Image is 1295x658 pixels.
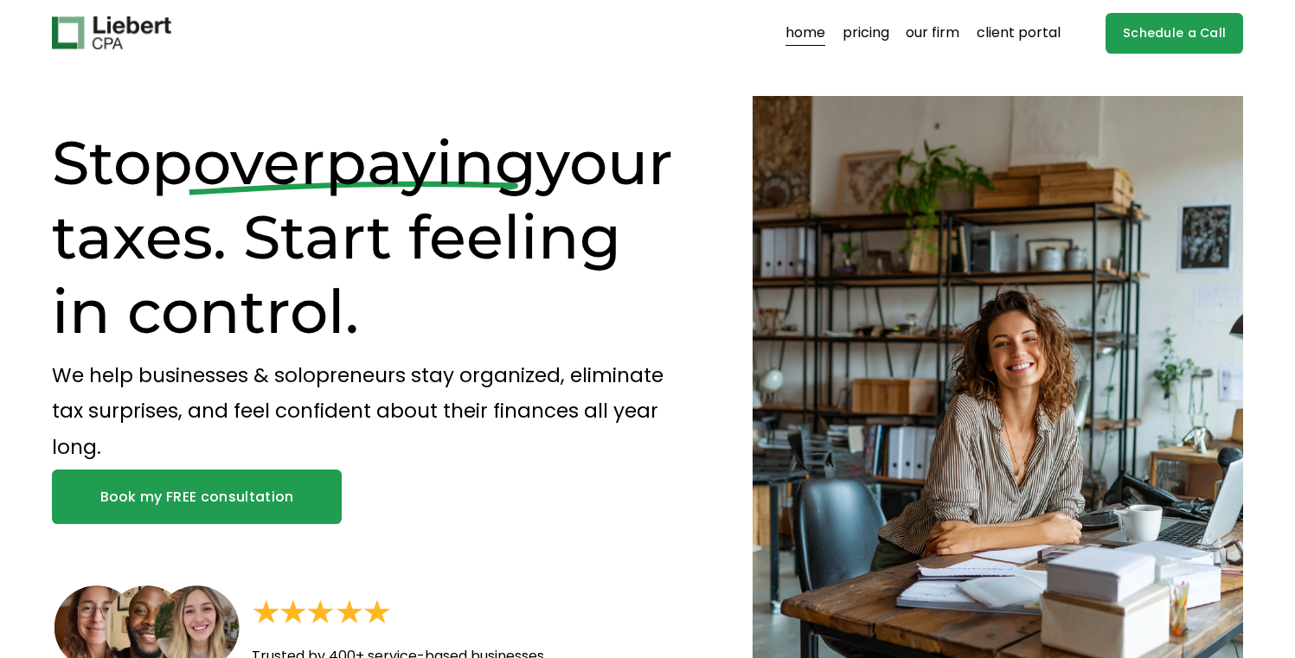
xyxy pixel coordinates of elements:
a: Schedule a Call [1106,13,1243,54]
a: Book my FREE consultation [52,470,342,524]
a: pricing [843,19,889,47]
p: We help businesses & solopreneurs stay organized, eliminate tax surprises, and feel confident abo... [52,358,692,466]
a: home [785,19,825,47]
img: Liebert CPA [52,16,171,49]
a: our firm [906,19,959,47]
h1: Stop your taxes. Start feeling in control. [52,125,692,348]
span: overpaying [193,125,536,200]
a: client portal [977,19,1061,47]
